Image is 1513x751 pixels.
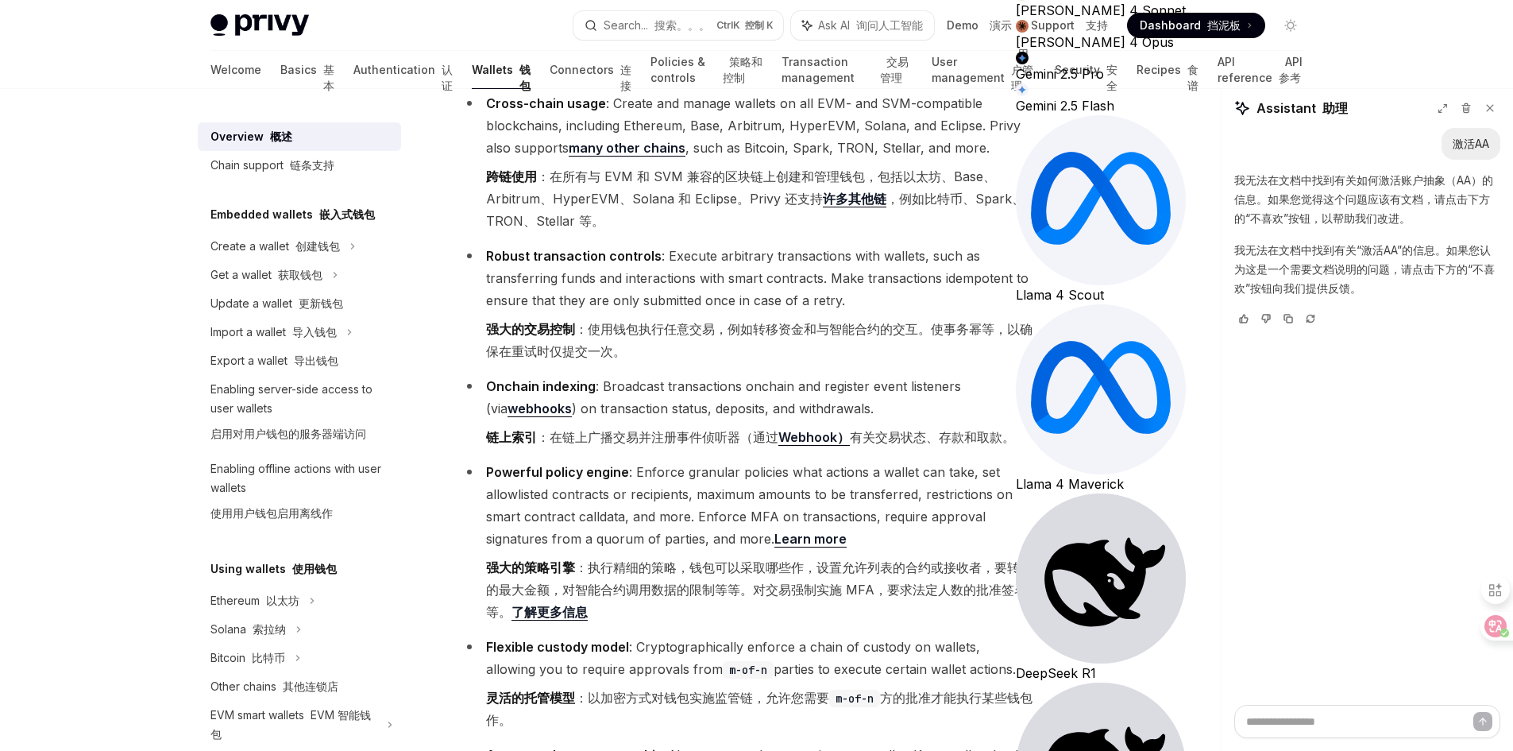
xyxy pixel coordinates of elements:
a: Wallets 钱包 [472,51,531,89]
font: 概述 [270,130,292,143]
a: Enabling server-side access to user wallets启用对用户钱包的服务器端访问 [198,375,401,455]
font: 基本 [323,63,334,92]
a: 了解更多信息 [511,604,588,621]
code: m-of-n [723,661,774,679]
div: EVM smart wallets [210,706,377,744]
img: claude-35-opus.svg [1016,20,1029,33]
div: Llama 4 Scout [1016,115,1186,304]
font: 连接 [620,63,631,92]
font: 其他连锁店 [283,679,338,693]
a: Transaction management 交易管理 [782,51,913,89]
font: 演示 [990,18,1012,32]
a: API reference API 参考 [1218,51,1303,89]
div: Ethereum [210,591,299,610]
font: 启用对用户钱包的服务器端访问 [210,427,366,440]
a: Enabling offline actions with user wallets使用用户钱包启用离线作 [198,455,401,534]
li: : Execute arbitrary transactions with wallets, such as transferring funds and interactions with s... [461,245,1033,369]
font: ：以加密方式对钱包实施监管链，允许您需要 方的批准才能执行某些钱包作。 [486,690,1032,728]
font: 链条支持 [290,158,334,172]
a: Dashboard 挡泥板 [1127,13,1265,38]
font: ：执行精细的策略，钱包可以采取哪些作，设置允许列表的合约或接收者，要转移的最大金额，对智能合约调用数据的限制等等。对交易强制实施 MFA，要求法定人数的批准签名等。 [486,559,1032,621]
a: Welcome [210,51,261,89]
font: 询问人工智能 [856,18,923,32]
code: m-of-n [829,690,880,707]
strong: Flexible custody model [486,639,629,655]
a: Export a wallet 导出钱包 [198,346,401,375]
a: Authentication 认证 [353,51,453,89]
font: 助理 [1322,100,1348,116]
div: Chain support [210,156,334,175]
a: many other chains [569,140,685,157]
div: Bitcoin [210,648,285,668]
font: 搜索。。。 [654,18,710,32]
font: 以太坊 [266,594,299,607]
span: Assistant [1256,99,1348,118]
div: DeepSeek R1 [1016,494,1186,683]
font: 导出钱包 [294,354,338,367]
img: gemini-20-flash.svg [1016,83,1029,96]
div: Enabling server-side access to user wallets [210,380,392,450]
strong: Robust transaction controls [486,248,662,264]
font: 控制 K [745,19,774,31]
font: ：在链上广播交易并注册事件侦听器（通过 有关交易状态、存款和取款。 [486,429,1015,446]
div: Create a wallet [210,237,340,256]
font: API 参考 [1279,55,1303,84]
li: : Enforce granular policies what actions a wallet can take, set allowlisted contracts or recipien... [461,461,1033,629]
a: Connectors 连接 [550,51,631,89]
a: 许多其他链 [823,191,886,207]
div: Gemini 2.5 Flash [1016,83,1186,115]
font: 获取钱包 [278,268,322,281]
button: Toggle dark mode [1278,13,1303,38]
font: 嵌入式钱包 [319,207,375,221]
a: Demo 演示 [947,17,1012,33]
button: Search... 搜索。。。CtrlK 控制 K [573,11,783,40]
a: Overview 概述 [198,122,401,151]
div: Import a wallet [210,323,337,342]
div: Search... [604,16,710,35]
p: 我无法在文档中找到有关“激活AA”的信息。如果您认为这是一个需要文档说明的问题，请点击下方的“不喜欢”按钮向我们提供反馈。 [1234,241,1500,298]
strong: 强大的交易控制 [486,321,575,337]
font: ：使用钱包执行任意交易，例如转移资金和与智能合约的交互。使事务幂等，以确保在重试时仅提交一次。 [486,321,1032,359]
a: Other chains 其他连锁店 [198,672,401,701]
h5: Embedded wallets [210,205,375,224]
a: Update a wallet 更新钱包 [198,289,401,318]
li: : Create and manage wallets on all EVM- and SVM-compatible blockchains, including Ethereum, Base,... [461,92,1033,238]
span: Dashboard [1140,17,1241,33]
span: Ask AI [818,17,923,33]
div: Export a wallet [210,351,338,370]
font: 策略和控制 [723,55,762,84]
button: Send message [1473,712,1492,731]
div: Other chains [210,677,338,696]
div: Enabling offline actions with user wallets [210,459,392,529]
div: Update a wallet [210,294,343,313]
li: : Cryptographically enforce a chain of custody on wallets, allowing you to require approvals from... [461,636,1033,737]
strong: 灵活的托管模型 [486,690,575,706]
a: Chain support 链条支持 [198,151,401,180]
a: User management 用户管理 [932,51,1036,89]
font: 食谱 [1187,63,1198,92]
a: Webhook） [778,429,850,446]
img: deepseek-r1.svg [1016,494,1186,664]
font: 更新钱包 [299,296,343,310]
div: 激活AA [1453,136,1489,152]
font: 使用钱包 [292,562,337,575]
font: 交易管理 [880,55,909,84]
img: llama-33-70b.svg [1016,304,1186,474]
font: 索拉纳 [253,622,286,636]
strong: Cross-chain usage [486,95,606,111]
strong: Powerful policy engine [486,464,629,480]
div: Solana [210,620,286,639]
font: 比特币 [252,651,285,664]
li: : Broadcast transactions onchain and register event listeners (via ) on transaction status, depos... [461,375,1033,455]
div: Get a wallet [210,265,322,285]
font: 使用用户钱包启用离线作 [210,506,333,520]
strong: 强大的策略引擎 [486,559,575,575]
font: 用户管理 [1011,47,1033,92]
div: Llama 4 Maverick [1016,304,1186,494]
font: 导入钱包 [292,325,337,339]
font: 挡泥板 [1207,18,1241,32]
p: 我无法在文档中找到有关如何激活账户抽象（AA）的信息。如果您觉得这个问题应该有文档，请点击下方的“不喜欢”按钮，以帮助我们改进。 [1234,171,1500,228]
font: ：在所有与 EVM 和 SVM 兼容的区块链上创建和管理钱包，包括以太坊、Base、Arbitrum、HyperEVM、Solana 和 Eclipse。Privy 还支持 ，例如比特币、Spa... [486,168,1025,229]
div: Overview [210,127,292,146]
button: Ask AI 询问人工智能 [791,11,934,40]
